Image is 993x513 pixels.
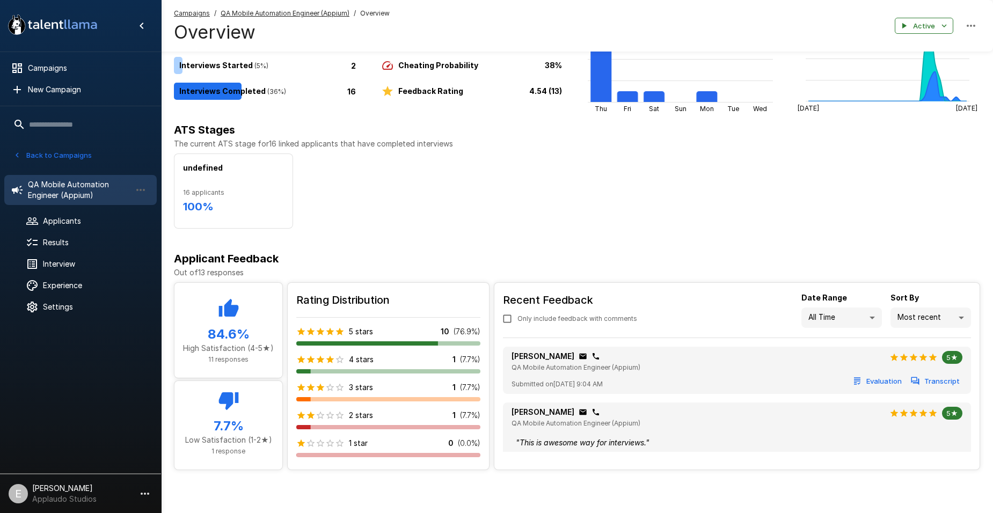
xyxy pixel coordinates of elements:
[592,352,600,361] div: Click to copy
[579,352,587,361] div: Click to copy
[349,354,374,365] p: 4 stars
[354,8,356,19] span: /
[512,379,603,390] span: Submitted on [DATE] 9:04 AM
[183,163,223,172] b: undefined
[214,8,216,19] span: /
[174,252,279,265] b: Applicant Feedback
[452,354,456,365] p: 1
[909,373,962,390] button: Transcript
[545,61,562,70] b: 38%
[624,105,631,113] tspan: Fri
[517,313,637,324] span: Only include feedback with comments
[675,105,687,113] tspan: Sun
[183,198,284,215] h6: 100 %
[592,408,600,416] div: Click to copy
[890,307,971,328] div: Most recent
[347,85,356,97] p: 16
[727,105,739,113] tspan: Tue
[942,409,962,417] span: 5★
[174,267,980,278] p: Out of 13 responses
[208,355,249,363] span: 11 responses
[460,410,480,421] p: ( 7.7 %)
[460,354,480,365] p: ( 7.7 %)
[296,291,480,309] h6: Rating Distribution
[942,353,962,362] span: 5★
[174,21,390,43] h4: Overview
[360,8,390,19] span: Overview
[174,138,980,149] p: The current ATS stage for 16 linked applicants that have completed interviews
[851,373,904,390] button: Evaluation
[441,326,449,337] p: 10
[174,9,210,17] u: Campaigns
[503,291,646,309] h6: Recent Feedback
[798,104,819,112] tspan: [DATE]
[595,105,607,113] tspan: Thu
[349,410,373,421] p: 2 stars
[529,86,562,96] b: 4.54 (13)
[349,382,373,393] p: 3 stars
[398,61,478,70] b: Cheating Probability
[890,293,919,302] b: Sort By
[211,447,245,455] span: 1 response
[649,105,659,113] tspan: Sat
[351,60,356,71] p: 2
[183,326,274,343] h5: 84.6 %
[398,86,463,96] b: Feedback Rating
[801,307,882,328] div: All Time
[183,187,284,198] span: 16 applicants
[801,293,847,302] b: Date Range
[349,438,368,449] p: 1 star
[454,326,480,337] p: ( 76.9 %)
[512,433,962,452] div: " This is awesome way for interviews. "
[512,351,574,362] p: [PERSON_NAME]
[512,419,640,427] span: QA Mobile Automation Engineer (Appium)
[452,410,456,421] p: 1
[452,382,456,393] p: 1
[183,343,274,354] p: High Satisfaction (4-5★)
[512,407,574,417] p: [PERSON_NAME]
[895,18,953,34] button: Active
[458,438,480,449] p: ( 0.0 %)
[183,417,274,435] h5: 7.7 %
[700,105,714,113] tspan: Mon
[349,326,373,337] p: 5 stars
[753,105,767,113] tspan: Wed
[956,104,977,112] tspan: [DATE]
[448,438,454,449] p: 0
[512,363,640,371] span: QA Mobile Automation Engineer (Appium)
[579,408,587,416] div: Click to copy
[174,123,235,136] b: ATS Stages
[183,435,274,445] p: Low Satisfaction (1-2★)
[221,9,349,17] u: QA Mobile Automation Engineer (Appium)
[460,382,480,393] p: ( 7.7 %)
